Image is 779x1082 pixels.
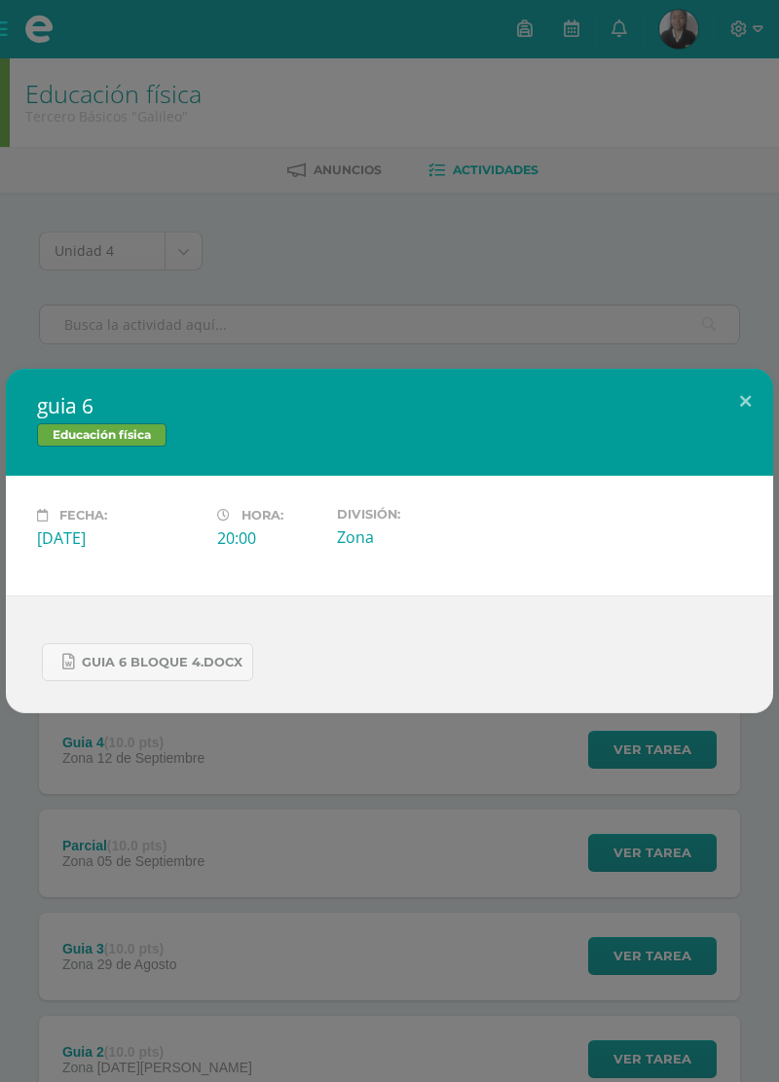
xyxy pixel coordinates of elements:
[241,508,283,523] span: Hora:
[37,527,202,549] div: [DATE]
[337,507,501,522] label: División:
[59,508,107,523] span: Fecha:
[217,527,321,549] div: 20:00
[37,392,742,419] h2: guia 6
[42,643,253,681] a: guia 6 bloque 4.docx
[718,369,773,435] button: Close (Esc)
[37,423,167,447] span: Educación física
[337,526,501,548] div: Zona
[82,655,242,670] span: guia 6 bloque 4.docx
